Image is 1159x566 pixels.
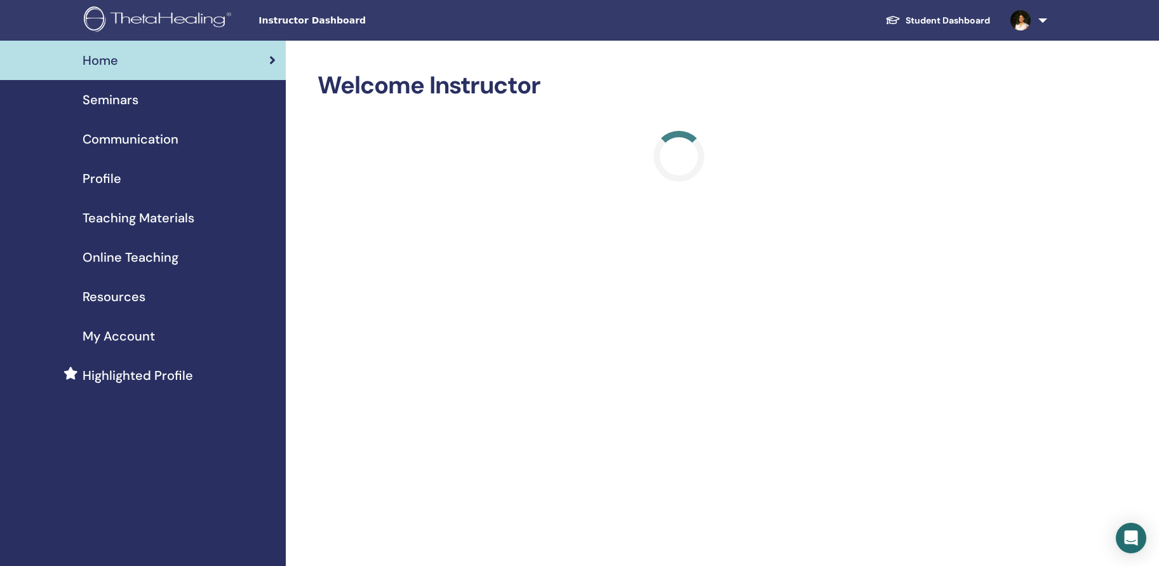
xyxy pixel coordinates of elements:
img: logo.png [84,6,236,35]
span: Home [83,51,118,70]
a: Student Dashboard [875,9,1000,32]
span: Highlighted Profile [83,366,193,385]
span: Online Teaching [83,248,178,267]
span: Instructor Dashboard [258,14,449,27]
img: graduation-cap-white.svg [885,15,901,25]
div: Open Intercom Messenger [1116,523,1146,553]
span: Seminars [83,90,138,109]
img: default.jpg [1010,10,1031,30]
span: Resources [83,287,145,306]
h2: Welcome Instructor [318,71,1041,100]
span: Teaching Materials [83,208,194,227]
span: My Account [83,327,155,346]
span: Profile [83,169,121,188]
span: Communication [83,130,178,149]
